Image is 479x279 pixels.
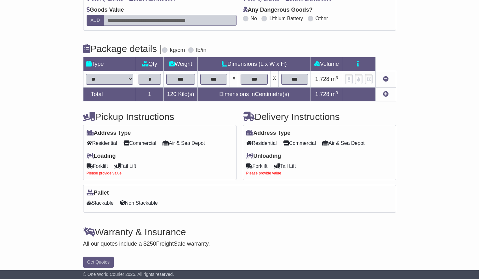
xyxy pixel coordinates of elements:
td: Weight [163,57,197,71]
label: Pallet [87,190,109,196]
label: Address Type [246,130,291,137]
td: Dimensions in Centimetre(s) [197,88,311,101]
a: Remove this item [383,76,389,82]
sup: 3 [336,90,338,95]
sup: 3 [336,75,338,80]
label: kg/cm [170,47,185,54]
td: Volume [311,57,342,71]
label: Other [316,15,328,21]
label: No [251,15,257,21]
td: Kilo(s) [163,88,197,101]
span: © One World Courier 2025. All rights reserved. [83,272,174,277]
h4: Warranty & Insurance [83,227,396,237]
div: Please provide value [87,171,233,175]
span: 1.728 [315,91,329,97]
td: Dimensions (L x W x H) [197,57,311,71]
label: Address Type [87,130,131,137]
span: Air & Sea Depot [163,138,205,148]
span: 1.728 [315,76,329,82]
td: x [270,71,278,88]
span: Commercial [123,138,156,148]
span: 250 [147,241,156,247]
label: Any Dangerous Goods? [243,7,313,14]
label: Lithium Battery [269,15,303,21]
span: Residential [246,138,277,148]
td: x [230,71,238,88]
h4: Delivery Instructions [243,111,396,122]
span: Stackable [87,198,114,208]
span: Forklift [246,161,268,171]
button: Get Quotes [83,257,114,268]
label: lb/in [196,47,206,54]
a: Add new item [383,91,389,97]
label: Loading [87,153,116,160]
label: AUD [87,15,104,26]
span: Residential [87,138,117,148]
span: Forklift [87,161,108,171]
td: 1 [136,88,163,101]
div: Please provide value [246,171,393,175]
td: Type [83,57,136,71]
td: Total [83,88,136,101]
span: Tail Lift [274,161,296,171]
td: Qty [136,57,163,71]
label: Unloading [246,153,281,160]
h4: Pickup Instructions [83,111,237,122]
span: Commercial [283,138,316,148]
div: All our quotes include a $ FreightSafe warranty. [83,241,396,248]
span: m [331,91,338,97]
span: Non Stackable [120,198,158,208]
span: 120 [167,91,176,97]
span: Tail Lift [114,161,136,171]
span: m [331,76,338,82]
label: Goods Value [87,7,124,14]
span: Air & Sea Depot [322,138,365,148]
h4: Package details | [83,43,162,54]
